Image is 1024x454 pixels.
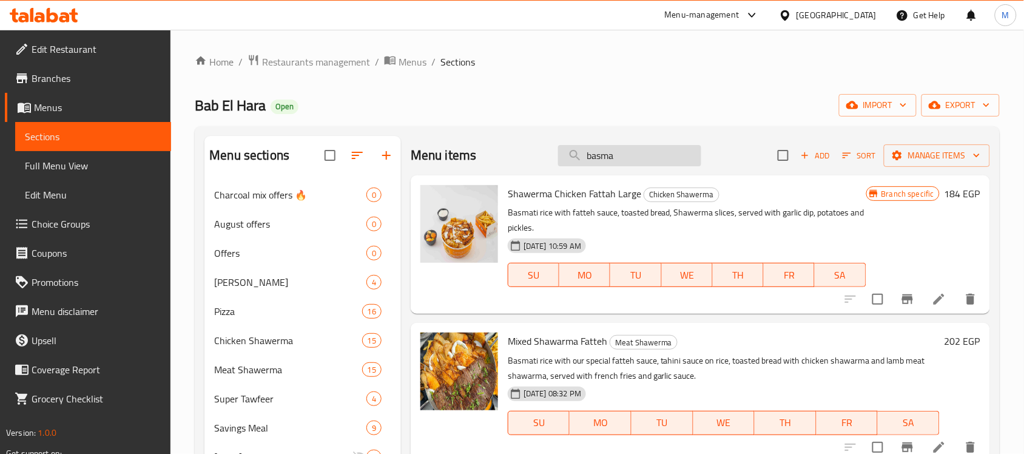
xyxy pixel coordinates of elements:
div: Maria [214,275,366,290]
span: Choice Groups [32,217,161,231]
span: August offers [214,217,366,231]
span: TU [636,414,689,432]
span: Restaurants management [262,55,370,69]
h6: 202 EGP [945,333,980,350]
span: Sections [440,55,475,69]
span: Shawerma Chicken Fattah Large [508,185,641,203]
nav: breadcrumb [195,54,1000,70]
div: items [366,391,382,406]
span: 15 [363,364,381,376]
h2: Menu sections [209,146,289,164]
span: 15 [363,335,381,347]
div: Open [271,100,298,114]
button: TU [610,263,661,287]
span: M [1002,8,1009,22]
a: Menu disclaimer [5,297,171,326]
p: Basmati rice with our special fatteh sauce, tahini sauce on rice, toasted bread with chicken shaw... [508,353,940,384]
span: MO [564,266,605,284]
div: items [366,246,382,260]
a: Promotions [5,268,171,297]
span: Sort [843,149,876,163]
span: Manage items [894,148,980,163]
button: SA [878,411,940,435]
a: Choice Groups [5,209,171,239]
a: Edit menu item [932,292,946,307]
div: items [366,275,382,290]
a: Menus [384,54,426,70]
span: WE [698,414,750,432]
li: / [238,55,243,69]
span: Super Tawfeer [214,391,366,406]
span: Menu disclaimer [32,304,161,319]
a: Coupons [5,239,171,268]
span: 16 [363,306,381,317]
h2: Menu items [411,146,477,164]
span: SA [820,266,861,284]
button: FR [817,411,878,435]
p: Basmati rice with fatteh sauce, toasted bread, Shawerma slices, served with garlic dip, potatoes ... [508,205,866,235]
span: Branch specific [877,188,939,200]
div: [GEOGRAPHIC_DATA] [797,8,877,22]
span: Chicken Shawerma [644,188,719,202]
span: 0 [367,219,381,230]
span: Bab El Hara [195,92,266,119]
span: Add item [796,146,835,165]
a: Branches [5,64,171,93]
a: Restaurants management [248,54,370,70]
a: Edit Menu [15,180,171,209]
button: Add [796,146,835,165]
button: SA [815,263,866,287]
div: Meat Shawerma15 [204,355,401,384]
span: Edit Restaurant [32,42,161,56]
a: Edit Restaurant [5,35,171,64]
span: Meat Shawerma [610,336,677,350]
img: Mixed Shawarma Fatteh [420,333,498,410]
div: August offers0 [204,209,401,239]
span: Full Menu View [25,158,161,173]
span: export [931,98,990,113]
button: MO [559,263,610,287]
span: TH [718,266,759,284]
div: Pizza16 [204,297,401,326]
span: WE [667,266,708,284]
span: Add [799,149,832,163]
a: Full Menu View [15,151,171,180]
div: Charcoal mix offers 🔥0 [204,180,401,209]
span: Version: [6,425,36,441]
span: Branches [32,71,161,86]
button: Sort [840,146,879,165]
span: 1.0.0 [38,425,56,441]
span: import [849,98,907,113]
div: Pizza [214,304,362,319]
span: SU [513,266,554,284]
span: Chicken Shawerma [214,333,362,348]
span: FR [821,414,874,432]
span: [DATE] 08:32 PM [519,388,586,399]
span: TH [760,414,812,432]
button: Manage items [884,144,990,167]
a: Grocery Checklist [5,384,171,413]
button: MO [570,411,632,435]
span: [PERSON_NAME] [214,275,366,290]
span: Menus [399,55,426,69]
span: Menus [34,100,161,115]
a: Home [195,55,234,69]
button: FR [764,263,815,287]
span: 4 [367,277,381,288]
input: search [558,145,701,166]
span: Coverage Report [32,362,161,377]
span: Select all sections [317,143,343,168]
span: 9 [367,422,381,434]
span: Savings Meal [214,421,366,435]
span: Sections [25,129,161,144]
span: 4 [367,393,381,405]
button: TH [713,263,764,287]
span: [DATE] 10:59 AM [519,240,586,252]
div: items [362,304,382,319]
div: Super Tawfeer4 [204,384,401,413]
button: SU [508,263,559,287]
span: Upsell [32,333,161,348]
